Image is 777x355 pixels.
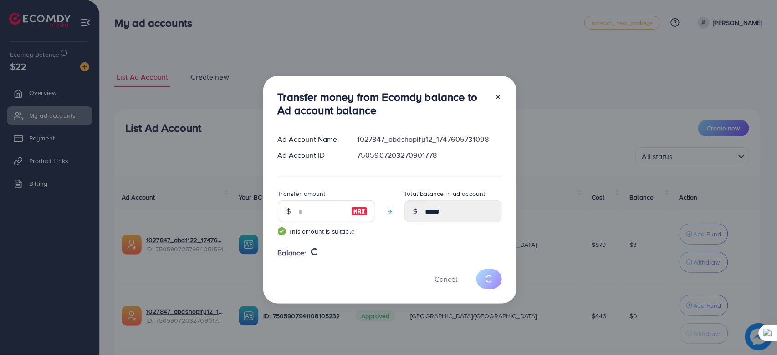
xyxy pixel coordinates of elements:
label: Transfer amount [278,189,326,198]
span: Cancel [435,274,458,284]
img: image [351,206,368,217]
small: This amount is suitable [278,227,375,236]
div: 1027847_abdshopify12_1747605731098 [350,134,509,145]
span: Balance: [278,248,307,258]
div: 7505907203270901778 [350,150,509,160]
img: guide [278,227,286,235]
div: Ad Account Name [271,134,350,145]
div: Ad Account ID [271,150,350,160]
h3: Transfer money from Ecomdy balance to Ad account balance [278,90,487,117]
label: Total balance in ad account [404,189,486,198]
button: Cancel [424,269,469,289]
